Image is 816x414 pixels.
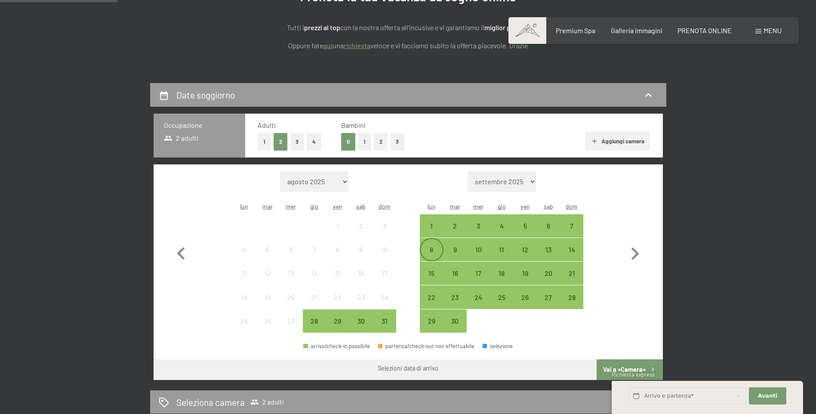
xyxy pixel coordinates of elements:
div: arrivo/check-in non effettuabile [233,238,256,261]
div: Fri Sep 19 2025 [513,262,536,285]
span: Menu [764,26,782,34]
button: Avanti [749,387,786,405]
div: arrivo/check-in possibile [467,285,490,309]
div: Sat Sep 20 2025 [537,262,560,285]
button: 3 [290,133,305,151]
div: Tue Aug 26 2025 [256,309,279,333]
div: 10 [468,246,489,268]
div: 31 [373,318,395,339]
div: Fri Sep 05 2025 [513,214,536,238]
div: Mon Aug 04 2025 [233,238,256,261]
div: 17 [468,270,489,291]
div: Tue Aug 19 2025 [256,285,279,309]
div: 21 [304,294,325,315]
div: 15 [327,270,348,291]
div: 23 [350,294,372,315]
div: 9 [350,246,372,268]
div: Sat Sep 13 2025 [537,238,560,261]
button: 3 [391,133,405,151]
button: Vai a «Camera» [597,359,662,380]
div: 15 [421,270,442,291]
div: Tue Sep 09 2025 [443,238,467,261]
div: Tue Aug 05 2025 [256,238,279,261]
div: 22 [421,294,442,315]
div: arrivo/check-in possibile [490,285,513,309]
div: Wed Aug 20 2025 [279,285,302,309]
div: arrivo/check-in non effettuabile [373,262,396,285]
span: Avanti [758,392,777,400]
div: 6 [280,246,302,268]
div: arrivo/check-in possibile [537,262,560,285]
div: 20 [538,270,559,291]
div: Sat Sep 27 2025 [537,285,560,309]
button: 2 [274,133,288,151]
div: Sun Aug 17 2025 [373,262,396,285]
div: arrivo/check-in non effettuabile [326,214,349,238]
button: 2 [374,133,388,151]
div: Wed Aug 27 2025 [279,309,302,333]
div: arrivo/check-in non effettuabile [256,309,279,333]
div: arrivo/check-in non effettuabile [256,285,279,309]
div: 11 [491,246,512,268]
div: 25 [234,318,255,339]
div: 18 [234,294,255,315]
div: 11 [234,270,255,291]
div: Sat Aug 23 2025 [349,285,373,309]
button: 1 [258,133,271,151]
a: Premium Spa [556,26,595,34]
div: Wed Sep 10 2025 [467,238,490,261]
div: 16 [444,270,466,291]
a: PRENOTA ONLINE [677,26,732,34]
div: 3 [373,222,395,244]
div: arrivo/check-in possibile [537,214,560,238]
div: Thu Sep 18 2025 [490,262,513,285]
div: arrivo/check-in possibile [490,214,513,238]
div: 5 [514,222,536,244]
div: arrivo/check-in possibile [443,309,467,333]
div: Mon Sep 22 2025 [420,285,443,309]
span: Bambini [341,121,366,129]
h2: Date soggiorno [176,90,235,100]
div: arrivo/check-in possibile [303,309,326,333]
p: Oppure fate una veloce e vi facciamo subito la offerta piacevole. Grazie [193,40,623,51]
div: arrivo/check-in non effettuabile [373,214,396,238]
div: 30 [444,318,466,339]
div: partenza/check-out non effettuabile [378,343,474,349]
div: arrivo/check-in possibile [513,262,536,285]
div: selezione [483,343,513,349]
div: Sat Aug 09 2025 [349,238,373,261]
div: 10 [373,246,395,268]
div: Wed Aug 13 2025 [279,262,302,285]
div: arrivo/check-in possibile [560,238,583,261]
div: 24 [373,294,395,315]
h2: Seleziona camera [176,396,245,408]
div: arrivo/check-in non effettuabile [233,309,256,333]
a: quì [323,41,333,49]
div: arrivo/check-in possibile [537,238,560,261]
div: 24 [468,294,489,315]
div: arrivo/check-in non effettuabile [303,238,326,261]
div: arrivo/check-in possibile [349,309,373,333]
abbr: mercoledì [473,203,483,210]
div: 18 [491,270,512,291]
abbr: venerdì [333,203,342,210]
div: Thu Sep 11 2025 [490,238,513,261]
div: Selezioni data di arrivo [378,364,438,373]
strong: prezzi al top [304,23,340,31]
div: arrivo/check-in possibile [443,214,467,238]
div: arrivo/check-in non effettuabile [279,285,302,309]
div: 2 [350,222,372,244]
div: 23 [444,294,466,315]
div: Wed Sep 17 2025 [467,262,490,285]
div: Fri Aug 01 2025 [326,214,349,238]
div: 1 [421,222,442,244]
abbr: domenica [379,203,391,210]
div: Mon Sep 15 2025 [420,262,443,285]
div: arrivo/check-in possibile [560,262,583,285]
div: Thu Aug 07 2025 [303,238,326,261]
div: 12 [257,270,278,291]
div: arrivo/check-in non effettuabile [349,238,373,261]
div: Sat Aug 16 2025 [349,262,373,285]
div: Thu Sep 04 2025 [490,214,513,238]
